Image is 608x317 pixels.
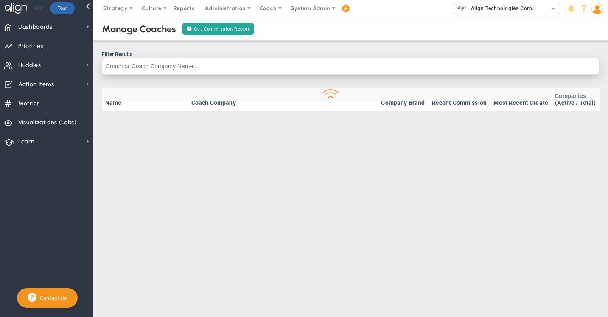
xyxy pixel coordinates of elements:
[102,23,176,35] div: Manage Coaches
[467,3,534,14] span: Align Technologies Corp.
[18,95,40,112] span: Metrics
[102,58,600,75] input: Coach or Coach Company Name...
[260,5,277,11] span: Coach
[102,51,600,57] div: Filter Results
[18,56,41,74] span: Huddles
[36,295,67,301] span: Contact Us
[291,5,330,11] span: System Admin
[182,23,254,35] button: Get Commission Report
[142,5,162,11] span: Culture
[18,133,34,151] span: Learn
[18,18,53,36] span: Dashboards
[205,5,245,11] span: Administration
[18,37,44,55] span: Priorities
[18,114,77,132] span: Visualizations (Labs)
[591,3,603,14] img: 50249.Person.photo
[547,3,560,15] span: select
[103,5,128,11] span: Strategy
[456,3,467,14] img: 10991.Company.photo
[18,76,54,93] span: Action Items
